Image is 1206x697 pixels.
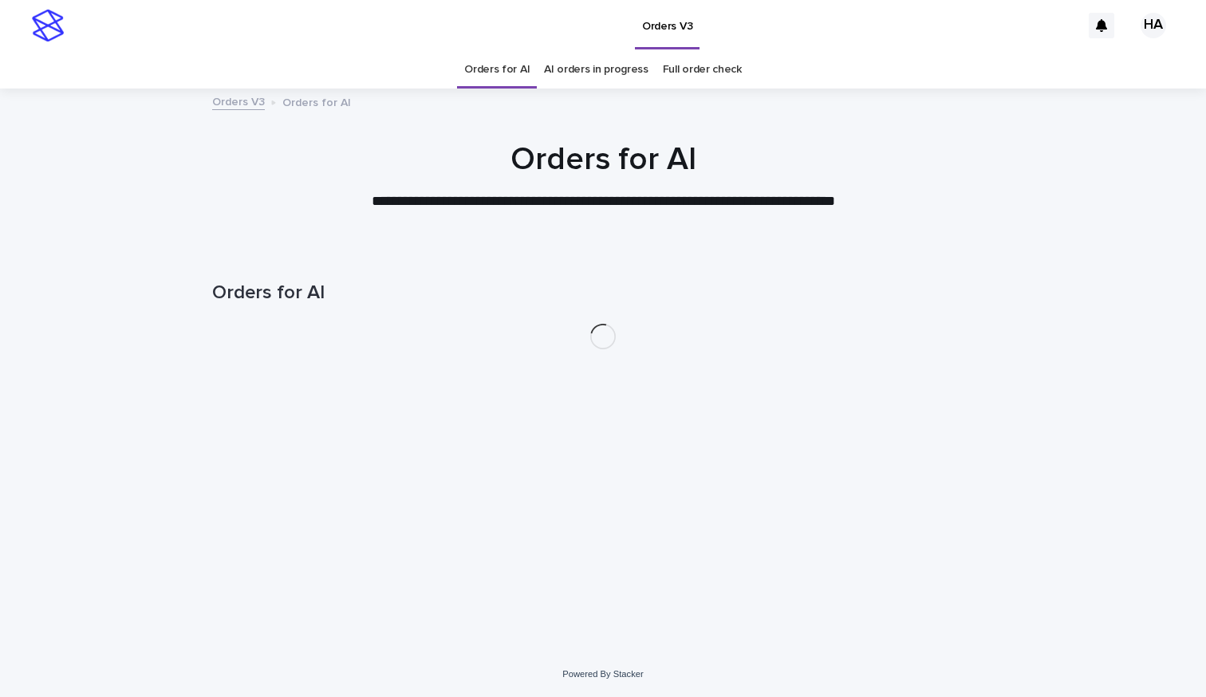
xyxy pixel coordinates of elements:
[212,282,994,305] h1: Orders for AI
[282,93,351,110] p: Orders for AI
[212,140,994,179] h1: Orders for AI
[464,51,530,89] a: Orders for AI
[562,669,643,679] a: Powered By Stacker
[663,51,742,89] a: Full order check
[1141,13,1166,38] div: HA
[32,10,64,41] img: stacker-logo-s-only.png
[212,92,265,110] a: Orders V3
[544,51,648,89] a: AI orders in progress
